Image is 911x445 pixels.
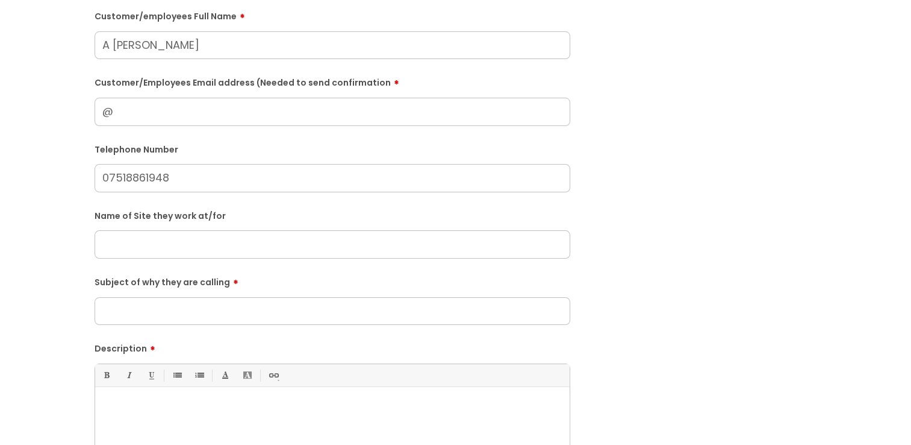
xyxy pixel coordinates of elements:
a: Font Color [217,368,232,383]
label: Subject of why they are calling [95,273,570,288]
label: Customer/employees Full Name [95,7,570,22]
a: Back Color [240,368,255,383]
a: Bold (Ctrl-B) [99,368,114,383]
label: Name of Site they work at/for [95,209,570,221]
a: Italic (Ctrl-I) [121,368,136,383]
label: Customer/Employees Email address (Needed to send confirmation [95,74,570,88]
a: Link [266,368,281,383]
a: • Unordered List (Ctrl-Shift-7) [169,368,184,383]
label: Description [95,339,570,354]
label: Telephone Number [95,142,570,155]
a: Underline(Ctrl-U) [143,368,158,383]
a: 1. Ordered List (Ctrl-Shift-8) [191,368,207,383]
input: Email [95,98,570,125]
